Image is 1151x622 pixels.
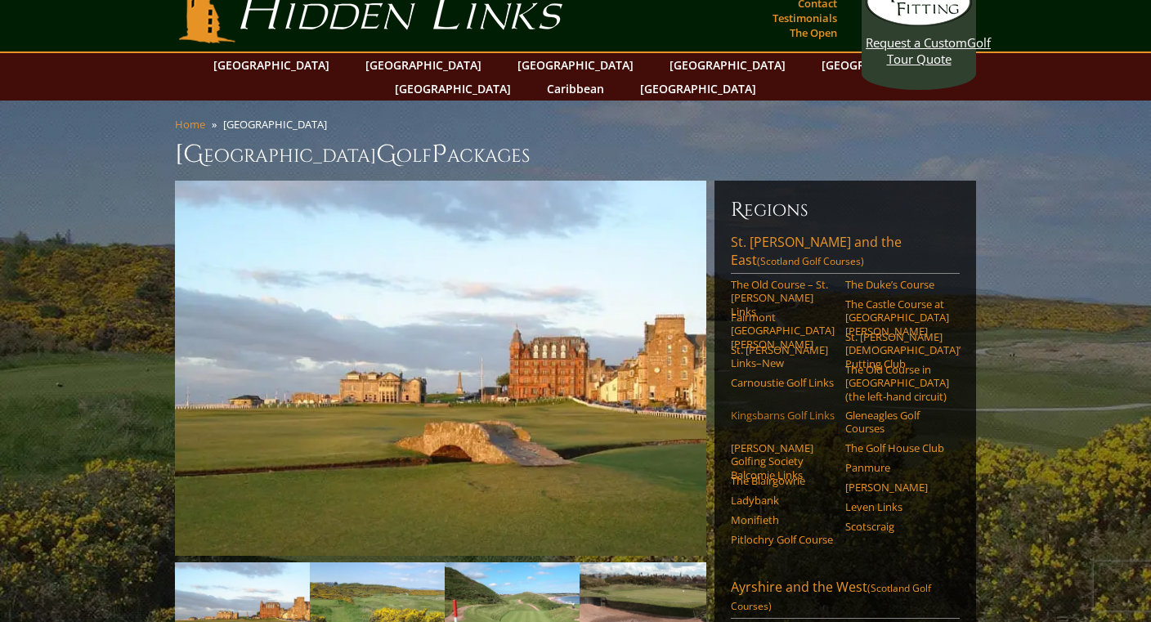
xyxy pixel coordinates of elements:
[845,500,949,513] a: Leven Links
[731,533,835,546] a: Pitlochry Golf Course
[731,376,835,389] a: Carnoustie Golf Links
[539,77,612,101] a: Caribbean
[845,520,949,533] a: Scotscraig
[731,233,960,274] a: St. [PERSON_NAME] and the East(Scotland Golf Courses)
[731,311,835,351] a: Fairmont [GEOGRAPHIC_DATA][PERSON_NAME]
[632,77,764,101] a: [GEOGRAPHIC_DATA]
[845,441,949,454] a: The Golf House Club
[757,254,864,268] span: (Scotland Golf Courses)
[845,330,949,370] a: St. [PERSON_NAME] [DEMOGRAPHIC_DATA]’ Putting Club
[661,53,794,77] a: [GEOGRAPHIC_DATA]
[845,409,949,436] a: Gleneagles Golf Courses
[731,494,835,507] a: Ladybank
[731,474,835,487] a: The Blairgowrie
[387,77,519,101] a: [GEOGRAPHIC_DATA]
[175,138,976,171] h1: [GEOGRAPHIC_DATA] olf ackages
[432,138,447,171] span: P
[845,278,949,291] a: The Duke’s Course
[845,481,949,494] a: [PERSON_NAME]
[786,21,841,44] a: The Open
[376,138,396,171] span: G
[845,461,949,474] a: Panmure
[845,363,949,403] a: The Old Course in [GEOGRAPHIC_DATA] (the left-hand circuit)
[357,53,490,77] a: [GEOGRAPHIC_DATA]
[731,441,835,481] a: [PERSON_NAME] Golfing Society Balcomie Links
[731,197,960,223] h6: Regions
[731,578,960,619] a: Ayrshire and the West(Scotland Golf Courses)
[223,117,334,132] li: [GEOGRAPHIC_DATA]
[845,298,949,338] a: The Castle Course at [GEOGRAPHIC_DATA][PERSON_NAME]
[731,278,835,318] a: The Old Course – St. [PERSON_NAME] Links
[866,34,967,51] span: Request a Custom
[731,513,835,526] a: Monifieth
[731,409,835,422] a: Kingsbarns Golf Links
[768,7,841,29] a: Testimonials
[731,343,835,370] a: St. [PERSON_NAME] Links–New
[813,53,946,77] a: [GEOGRAPHIC_DATA]
[205,53,338,77] a: [GEOGRAPHIC_DATA]
[175,117,205,132] a: Home
[509,53,642,77] a: [GEOGRAPHIC_DATA]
